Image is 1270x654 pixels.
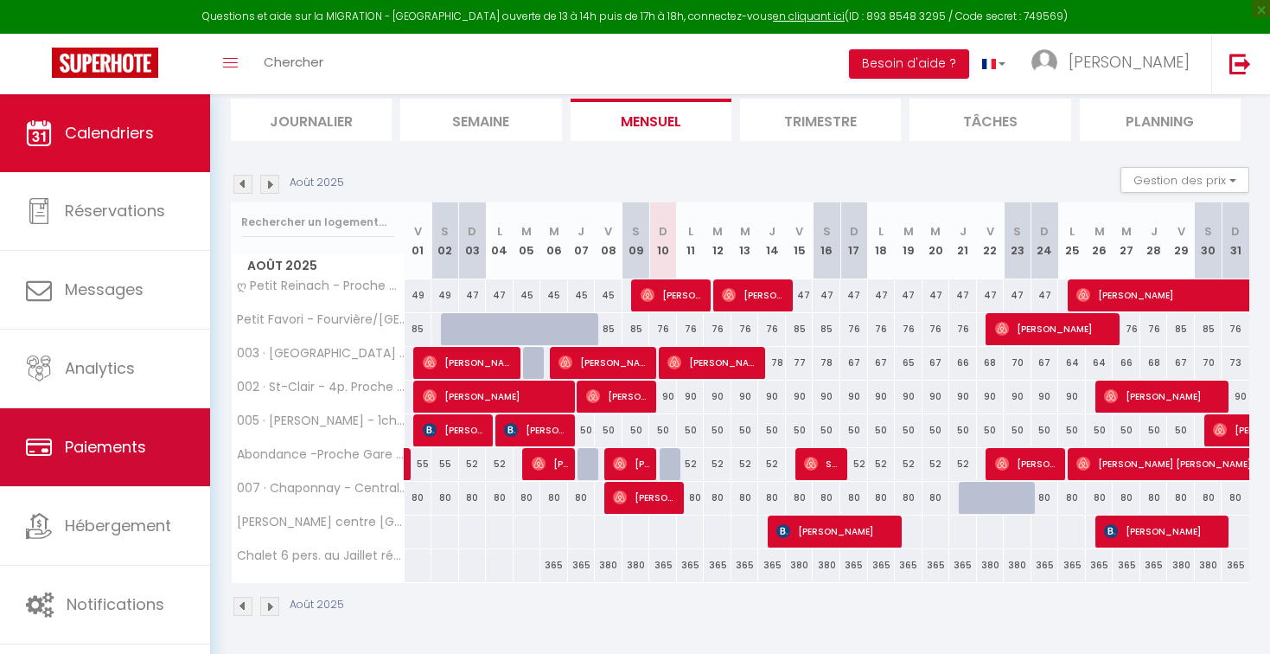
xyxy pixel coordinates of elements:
[441,223,449,240] abbr: S
[622,549,650,581] div: 380
[677,482,705,514] div: 80
[468,223,476,240] abbr: D
[786,381,814,413] div: 90
[234,279,407,292] span: ღ Petit Reinach - Proche métro [PERSON_NAME]
[704,313,731,345] div: 76
[731,448,759,480] div: 52
[586,380,651,413] span: [PERSON_NAME]
[922,448,950,480] div: 52
[840,381,868,413] div: 90
[786,202,814,279] th: 15
[595,202,622,279] th: 08
[497,223,502,240] abbr: L
[65,200,165,221] span: Réservations
[571,99,731,141] li: Mensuel
[568,202,596,279] th: 07
[804,447,841,480] span: Solène G
[234,347,407,360] span: 003 · [GEOGRAPHIC_DATA] - Proche [GEOGRAPHIC_DATA] et [GEOGRAPHIC_DATA][PERSON_NAME]
[922,414,950,446] div: 50
[895,313,922,345] div: 76
[431,279,459,311] div: 49
[677,313,705,345] div: 76
[731,313,759,345] div: 76
[758,448,786,480] div: 52
[840,414,868,446] div: 50
[786,279,814,311] div: 47
[813,347,840,379] div: 78
[704,414,731,446] div: 50
[423,380,571,413] span: [PERSON_NAME]
[758,313,786,345] div: 76
[431,448,459,480] div: 55
[65,122,154,144] span: Calendriers
[486,482,514,514] div: 80
[922,347,950,379] div: 67
[712,223,723,240] abbr: M
[786,347,814,379] div: 77
[632,223,640,240] abbr: S
[423,414,488,446] span: [PERSON_NAME] Tegang
[722,279,787,311] span: [PERSON_NAME]
[622,414,650,446] div: 50
[514,482,541,514] div: 80
[813,482,840,514] div: 80
[677,202,705,279] th: 11
[568,279,596,311] div: 45
[731,202,759,279] th: 13
[769,223,775,240] abbr: J
[234,381,407,394] span: 002 · St-Clair - 4p. Proche congrès - bus - [GEOGRAPHIC_DATA]
[813,279,840,311] div: 47
[431,482,459,514] div: 80
[813,414,840,446] div: 50
[65,357,135,379] span: Analytics
[514,202,541,279] th: 05
[677,549,705,581] div: 365
[234,516,407,529] span: [PERSON_NAME] centre [GEOGRAPHIC_DATA] : cocon !
[234,549,407,562] span: Chalet 6 pers. au Jaillet rénové à 100m des pistes
[459,482,487,514] div: 80
[540,482,568,514] div: 80
[922,202,950,279] th: 20
[840,549,868,581] div: 365
[622,202,650,279] th: 09
[688,223,693,240] abbr: L
[622,313,650,345] div: 85
[649,549,677,581] div: 365
[840,202,868,279] th: 17
[758,202,786,279] th: 14
[731,414,759,446] div: 50
[868,347,896,379] div: 67
[65,436,146,458] span: Paiements
[604,223,612,240] abbr: V
[895,202,922,279] th: 19
[840,347,868,379] div: 67
[65,515,171,536] span: Hébergement
[234,448,407,461] span: Abondance -Proche Gare Part [DEMOGRAPHIC_DATA]
[649,313,677,345] div: 76
[459,202,487,279] th: 03
[795,223,803,240] abbr: V
[290,175,344,191] p: Août 2025
[786,313,814,345] div: 85
[459,448,487,480] div: 52
[931,36,1270,654] iframe: LiveChat chat widget
[423,346,515,379] span: [PERSON_NAME]
[241,207,394,238] input: Rechercher un logement...
[922,381,950,413] div: 90
[521,223,532,240] abbr: M
[595,414,622,446] div: 50
[895,549,922,581] div: 365
[486,202,514,279] th: 04
[405,279,432,311] div: 49
[758,347,786,379] div: 78
[486,279,514,311] div: 47
[595,279,622,311] div: 45
[234,313,407,326] span: Petit Favori - Fourvière/[GEOGRAPHIC_DATA] avec extérieur
[459,279,487,311] div: 47
[813,549,840,581] div: 380
[704,448,731,480] div: 52
[813,313,840,345] div: 85
[758,414,786,446] div: 50
[868,279,896,311] div: 47
[922,482,950,514] div: 80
